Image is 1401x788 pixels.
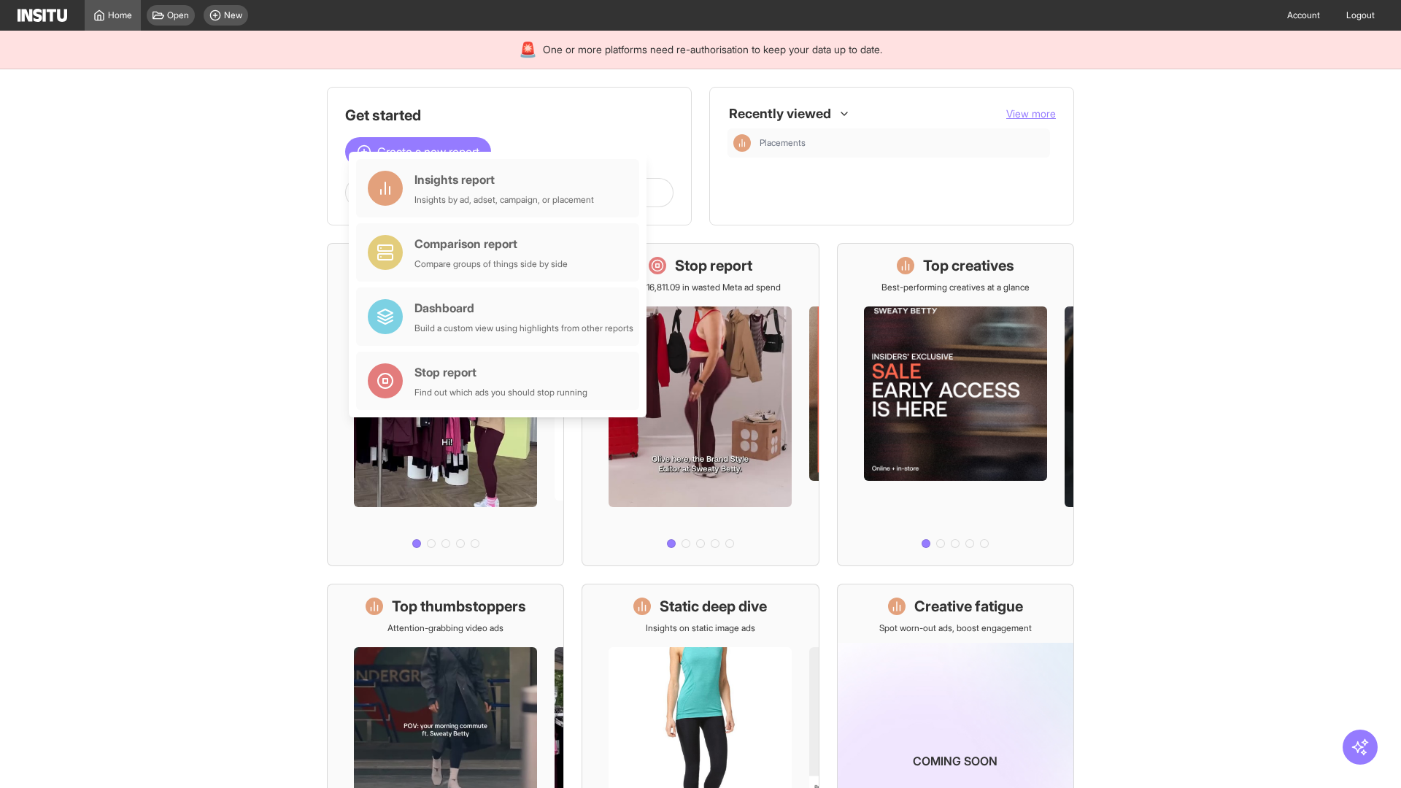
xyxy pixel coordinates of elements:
span: Create a new report [377,143,479,161]
a: What's live nowSee all active ads instantly [327,243,564,566]
div: Insights by ad, adset, campaign, or placement [414,194,594,206]
div: Stop report [414,363,587,381]
div: Insights report [414,171,594,188]
p: Attention-grabbing video ads [387,622,503,634]
span: One or more platforms need re-authorisation to keep your data up to date. [543,42,882,57]
div: Build a custom view using highlights from other reports [414,322,633,334]
a: Stop reportSave £16,811.09 in wasted Meta ad spend [582,243,819,566]
div: Insights [733,134,751,152]
div: Dashboard [414,299,633,317]
div: Compare groups of things side by side [414,258,568,270]
h1: Static deep dive [660,596,767,617]
span: Placements [760,137,806,149]
span: Home [108,9,132,21]
div: Find out which ads you should stop running [414,387,587,398]
p: Best-performing creatives at a glance [881,282,1030,293]
button: Create a new report [345,137,491,166]
img: Logo [18,9,67,22]
h1: Stop report [675,255,752,276]
h1: Top thumbstoppers [392,596,526,617]
span: View more [1006,107,1056,120]
button: View more [1006,107,1056,121]
a: Top creativesBest-performing creatives at a glance [837,243,1074,566]
div: 🚨 [519,39,537,60]
span: Placements [760,137,1044,149]
span: New [224,9,242,21]
p: Save £16,811.09 in wasted Meta ad spend [620,282,781,293]
h1: Get started [345,105,674,125]
p: Insights on static image ads [646,622,755,634]
span: Open [167,9,189,21]
h1: Top creatives [923,255,1014,276]
div: Comparison report [414,235,568,252]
